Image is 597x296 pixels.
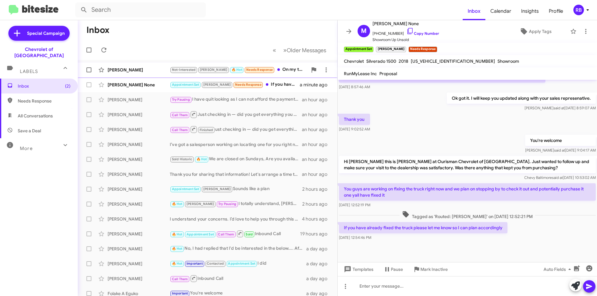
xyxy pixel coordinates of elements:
[197,157,207,161] span: 🔥 Hot
[187,232,214,236] span: Appointment Set
[108,126,170,133] div: [PERSON_NAME]
[172,83,199,87] span: Appointment Set
[339,127,370,131] span: [DATE] 9:02:52 AM
[366,58,396,64] span: Silverado 1500
[343,264,373,275] span: Templates
[108,141,170,148] div: [PERSON_NAME]
[170,141,302,148] div: I’ve got a salesperson working on locating one for you right now. What are the must-have features...
[18,128,41,134] span: Save a Deal
[170,66,308,73] div: On my truck
[306,261,332,267] div: a day ago
[379,71,397,76] span: Proposal
[361,26,367,36] span: M
[373,20,439,27] span: [PERSON_NAME] None
[302,156,332,162] div: an hour ago
[344,71,377,76] span: RunMyLease Inc
[273,46,276,54] span: «
[406,31,439,36] a: Copy Number
[339,84,370,89] span: [DATE] 8:57:46 AM
[339,235,371,240] span: [DATE] 12:54:46 PM
[170,156,302,163] div: We are closed on Sundays, Are you available [DATE]?
[170,111,302,118] div: Just checking in — did you get everything you needed on the CRV, or is there anything I can clear...
[108,231,170,237] div: [PERSON_NAME]
[463,2,485,20] a: Inbox
[108,261,170,267] div: [PERSON_NAME]
[108,67,170,73] div: [PERSON_NAME]
[86,25,109,35] h1: Inbox
[27,30,65,36] span: Special Campaign
[287,47,326,54] span: Older Messages
[75,2,206,17] input: Search
[553,106,564,110] span: said at
[300,231,332,237] div: 19 hours ago
[529,26,552,37] span: Apply Tags
[497,58,519,64] span: Showroom
[544,2,568,20] span: Profile
[302,201,332,207] div: 2 hours ago
[344,47,373,52] small: Appointment Set
[218,202,236,206] span: Try Pausing
[339,156,596,173] p: Hi [PERSON_NAME] this is [PERSON_NAME] at Ourisman Chevrolet of [GEOGRAPHIC_DATA]. Just wanted to...
[172,262,183,266] span: 🔥 Hot
[203,187,231,191] span: [PERSON_NAME]
[539,264,578,275] button: Auto Fields
[108,186,170,192] div: [PERSON_NAME]
[108,156,170,162] div: [PERSON_NAME]
[108,201,170,207] div: [PERSON_NAME]
[378,264,408,275] button: Pause
[269,44,330,57] nav: Page navigation example
[108,97,170,103] div: [PERSON_NAME]
[187,202,214,206] span: [PERSON_NAME]
[544,264,573,275] span: Auto Fields
[554,148,565,153] span: said at
[485,2,516,20] span: Calendar
[391,264,403,275] span: Pause
[170,185,302,193] div: Sounds like a plan
[302,141,332,148] div: an hour ago
[269,44,280,57] button: Previous
[18,98,71,104] span: Needs Response
[170,260,306,267] div: I did
[338,264,378,275] button: Templates
[503,26,567,37] button: Apply Tags
[573,5,584,15] div: RB
[187,262,203,266] span: Important
[172,68,196,72] span: Not-Interested
[108,112,170,118] div: [PERSON_NAME]
[170,81,300,88] div: If you have already fixed the truck please let me know so I can plan accordingly
[302,216,332,222] div: 4 hours ago
[170,216,302,222] div: I understand your concerns. I’d love to help you through this and discuss the potential for selli...
[8,26,70,41] a: Special Campaign
[344,58,364,64] span: Chevrolet
[108,82,170,88] div: [PERSON_NAME] None
[339,222,507,233] p: If you have already fixed the truck please let me know so I can plan accordingly
[170,125,302,133] div: ust checking in — did you get everything you needed on the Sonic, or is there anything I can clea...
[246,232,253,236] span: Sold
[172,128,188,132] span: Call Them
[409,47,437,52] small: Needs Response
[420,264,448,275] span: Mark Inactive
[302,186,332,192] div: 2 hours ago
[516,2,544,20] span: Insights
[339,203,370,207] span: [DATE] 12:52:19 PM
[108,171,170,177] div: [PERSON_NAME]
[339,114,370,125] p: Thank you
[280,44,330,57] button: Next
[568,5,590,15] button: RB
[525,148,596,153] span: [PERSON_NAME] [DATE] 9:04:17 AM
[170,171,302,177] div: Thank you for sharing that information! Let's arrange a time to assess your Equinox and explore y...
[373,37,439,43] span: Showroom Up Unsold
[447,93,596,104] p: Ok got it. I will keep you updated along with your sales represenative.
[399,58,408,64] span: 2018
[172,113,188,117] span: Call Them
[218,232,234,236] span: Call Them
[525,135,596,146] p: You're welcome
[172,277,188,281] span: Call Them
[170,230,300,238] div: Inbound Call
[203,83,231,87] span: [PERSON_NAME]
[20,69,38,74] span: Labels
[200,128,213,132] span: Finished
[172,232,183,236] span: 🔥 Hot
[232,68,242,72] span: 🔥 Hot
